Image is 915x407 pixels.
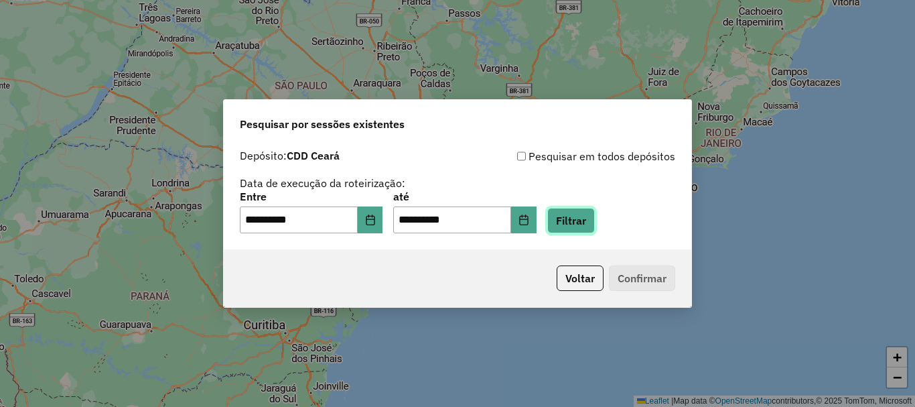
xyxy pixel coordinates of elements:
[240,148,340,164] label: Depósito:
[240,188,382,205] label: Entre
[240,116,405,132] span: Pesquisar por sessões existentes
[393,188,536,205] label: até
[557,266,604,291] button: Voltar
[511,207,537,233] button: Choose Date
[358,207,383,233] button: Choose Date
[457,148,675,164] div: Pesquisar em todos depósitos
[240,175,405,191] label: Data de execução da roteirização:
[547,208,595,233] button: Filtrar
[287,149,340,162] strong: CDD Ceará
